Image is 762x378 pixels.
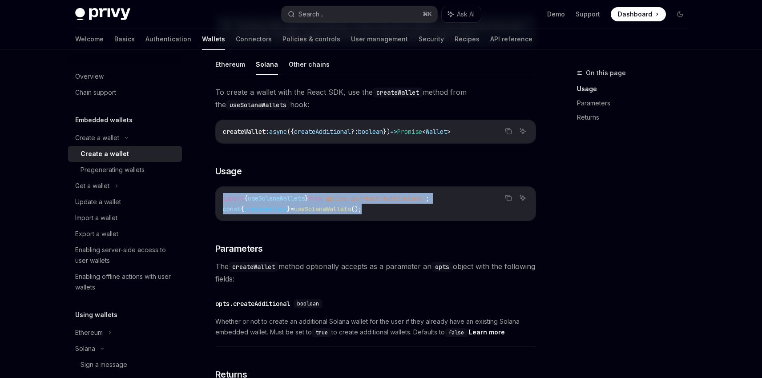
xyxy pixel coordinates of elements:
[223,128,266,136] span: createWallet
[81,165,145,175] div: Pregenerating wallets
[576,10,600,19] a: Support
[75,28,104,50] a: Welcome
[68,68,182,84] a: Overview
[226,100,290,110] code: useSolanaWallets
[577,82,694,96] a: Usage
[241,205,244,213] span: {
[215,299,290,308] div: opts.createAdditional
[469,328,505,336] a: Learn more
[351,128,358,136] span: ?:
[383,128,390,136] span: })
[323,194,426,202] span: '@privy-io/react-auth/solana'
[114,28,135,50] a: Basics
[351,205,362,213] span: ();
[68,146,182,162] a: Create a wallet
[68,162,182,178] a: Pregenerating wallets
[282,28,340,50] a: Policies & controls
[419,28,444,50] a: Security
[68,210,182,226] a: Import a wallet
[215,54,245,75] button: Ethereum
[312,328,331,337] code: true
[215,242,263,255] span: Parameters
[81,149,129,159] div: Create a wallet
[266,128,269,136] span: :
[290,205,294,213] span: =
[75,271,177,293] div: Enabling offline actions with user wallets
[282,6,437,22] button: Search...⌘K
[577,110,694,125] a: Returns
[305,194,308,202] span: }
[358,128,383,136] span: boolean
[236,28,272,50] a: Connectors
[673,7,687,21] button: Toggle dark mode
[75,8,130,20] img: dark logo
[298,9,323,20] div: Search...
[215,260,536,285] span: The method optionally accepts as a parameter an object with the following fields:
[75,87,116,98] div: Chain support
[373,88,423,97] code: createWallet
[490,28,532,50] a: API reference
[68,84,182,101] a: Chain support
[256,54,278,75] button: Solana
[423,11,432,18] span: ⌘ K
[618,10,652,19] span: Dashboard
[517,192,528,204] button: Ask AI
[547,10,565,19] a: Demo
[287,205,290,213] span: }
[215,316,536,338] span: Whether or not to create an additional Solana wallet for the user if they already have an existin...
[75,310,117,320] h5: Using wallets
[244,194,248,202] span: {
[229,262,278,272] code: createWallet
[442,6,481,22] button: Ask AI
[244,205,287,213] span: createWallet
[455,28,480,50] a: Recipes
[75,71,104,82] div: Overview
[223,194,244,202] span: import
[289,54,330,75] button: Other chains
[75,181,109,191] div: Get a wallet
[75,245,177,266] div: Enabling server-side access to user wallets
[503,192,514,204] button: Copy the contents from the code block
[611,7,666,21] a: Dashboard
[68,269,182,295] a: Enabling offline actions with user wallets
[75,213,117,223] div: Import a wallet
[390,128,397,136] span: =>
[68,357,182,373] a: Sign a message
[294,205,351,213] span: useSolanaWallets
[75,133,119,143] div: Create a wallet
[397,128,422,136] span: Promise
[75,115,133,125] h5: Embedded wallets
[426,128,447,136] span: Wallet
[75,327,103,338] div: Ethereum
[457,10,475,19] span: Ask AI
[577,96,694,110] a: Parameters
[248,194,305,202] span: useSolanaWallets
[351,28,408,50] a: User management
[431,262,453,272] code: opts
[586,68,626,78] span: On this page
[75,343,95,354] div: Solana
[75,229,118,239] div: Export a wallet
[68,194,182,210] a: Update a wallet
[447,128,451,136] span: >
[445,328,468,337] code: false
[223,205,241,213] span: const
[68,242,182,269] a: Enabling server-side access to user wallets
[297,300,319,307] span: boolean
[68,226,182,242] a: Export a wallet
[269,128,287,136] span: async
[287,128,294,136] span: ({
[215,86,536,111] span: To create a wallet with the React SDK, use the method from the hook:
[215,165,242,177] span: Usage
[202,28,225,50] a: Wallets
[308,194,323,202] span: from
[81,359,127,370] div: Sign a message
[145,28,191,50] a: Authentication
[75,197,121,207] div: Update a wallet
[426,194,429,202] span: ;
[294,128,351,136] span: createAdditional
[422,128,426,136] span: <
[503,125,514,137] button: Copy the contents from the code block
[517,125,528,137] button: Ask AI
